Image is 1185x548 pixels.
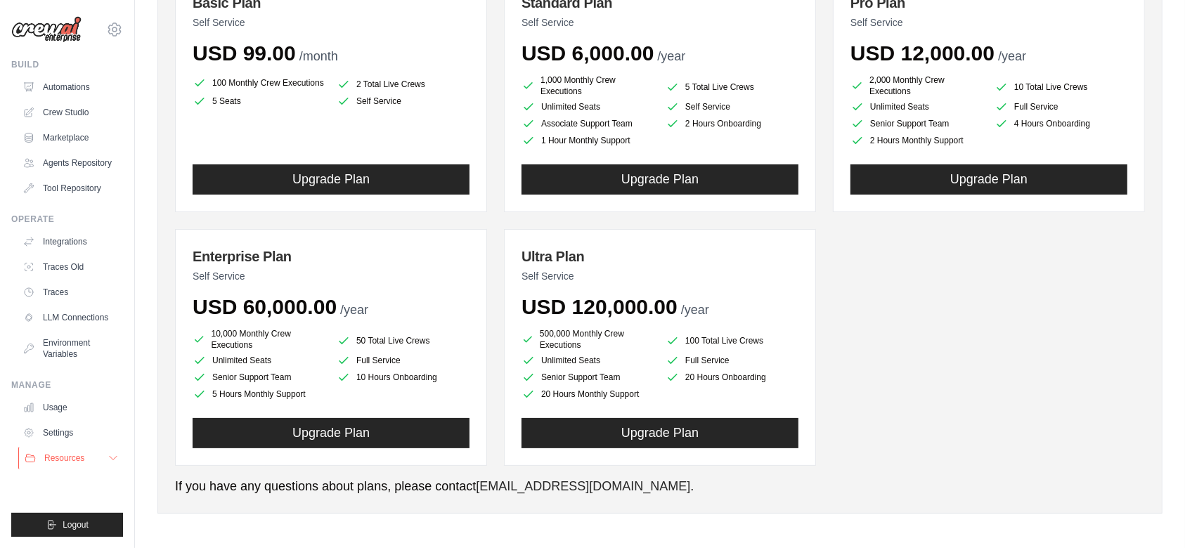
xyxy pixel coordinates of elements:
[193,94,325,108] li: 5 Seats
[17,76,123,98] a: Automations
[193,418,470,448] button: Upgrade Plan
[175,477,1145,496] p: If you have any questions about plans, please contact .
[522,328,654,351] li: 500,000 Monthly Crew Executions
[11,59,123,70] div: Build
[193,387,325,401] li: 5 Hours Monthly Support
[17,126,123,149] a: Marketplace
[657,49,685,63] span: /year
[666,353,798,367] li: Full Service
[193,295,337,318] span: USD 60,000.00
[995,77,1127,97] li: 10 Total Live Crews
[476,479,690,493] a: [EMAIL_ADDRESS][DOMAIN_NAME]
[522,247,798,266] h3: Ultra Plan
[17,152,123,174] a: Agents Repository
[11,214,123,225] div: Operate
[666,100,798,114] li: Self Service
[522,418,798,448] button: Upgrade Plan
[17,332,123,365] a: Environment Variables
[337,370,470,384] li: 10 Hours Onboarding
[850,100,983,114] li: Unlimited Seats
[850,133,983,148] li: 2 Hours Monthly Support
[522,74,654,97] li: 1,000 Monthly Crew Executions
[850,15,1127,30] p: Self Service
[850,41,995,65] span: USD 12,000.00
[337,77,470,91] li: 2 Total Live Crews
[18,447,124,469] button: Resources
[17,281,123,304] a: Traces
[17,101,123,124] a: Crew Studio
[666,117,798,131] li: 2 Hours Onboarding
[193,164,470,195] button: Upgrade Plan
[666,370,798,384] li: 20 Hours Onboarding
[193,41,296,65] span: USD 99.00
[522,269,798,283] p: Self Service
[681,303,709,317] span: /year
[11,379,123,391] div: Manage
[995,117,1127,131] li: 4 Hours Onboarding
[11,513,123,537] button: Logout
[850,74,983,97] li: 2,000 Monthly Crew Executions
[17,396,123,419] a: Usage
[522,100,654,114] li: Unlimited Seats
[522,117,654,131] li: Associate Support Team
[666,77,798,97] li: 5 Total Live Crews
[850,164,1127,195] button: Upgrade Plan
[340,303,368,317] span: /year
[337,94,470,108] li: Self Service
[44,452,84,464] span: Resources
[63,519,89,530] span: Logout
[522,133,654,148] li: 1 Hour Monthly Support
[193,74,325,91] li: 100 Monthly Crew Executions
[666,331,798,351] li: 100 Total Live Crews
[998,49,1026,63] span: /year
[522,295,678,318] span: USD 120,000.00
[193,247,470,266] h3: Enterprise Plan
[522,15,798,30] p: Self Service
[337,353,470,367] li: Full Service
[193,269,470,283] p: Self Service
[193,15,470,30] p: Self Service
[193,328,325,351] li: 10,000 Monthly Crew Executions
[337,331,470,351] li: 50 Total Live Crews
[193,370,325,384] li: Senior Support Team
[522,370,654,384] li: Senior Support Team
[995,100,1127,114] li: Full Service
[17,422,123,444] a: Settings
[17,256,123,278] a: Traces Old
[193,353,325,367] li: Unlimited Seats
[11,16,82,43] img: Logo
[522,353,654,367] li: Unlimited Seats
[522,164,798,195] button: Upgrade Plan
[522,387,654,401] li: 20 Hours Monthly Support
[17,230,123,253] a: Integrations
[17,306,123,329] a: LLM Connections
[17,177,123,200] a: Tool Repository
[850,117,983,131] li: Senior Support Team
[1115,481,1185,548] iframe: Chat Widget
[299,49,338,63] span: /month
[522,41,654,65] span: USD 6,000.00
